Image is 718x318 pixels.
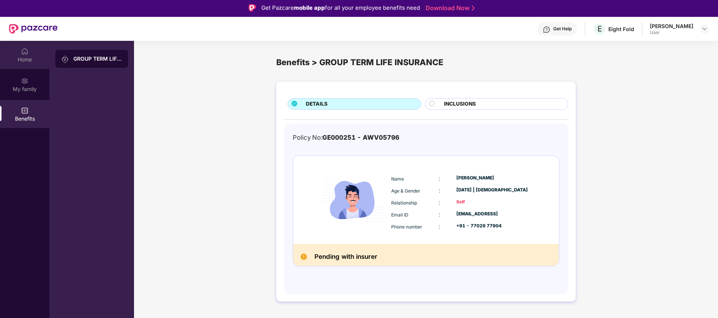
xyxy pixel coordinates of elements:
[456,222,533,230] div: +91 - 77029 77904
[261,3,420,12] div: Get Pazcare for all your employee benefits need
[391,200,417,206] span: Relationship
[608,25,634,33] div: Eight Fold
[294,4,325,11] strong: mobile app
[439,175,440,182] span: :
[702,26,708,32] img: svg+xml;base64,PHN2ZyBpZD0iRHJvcGRvd24tMzJ4MzIiIHhtbG5zPSJodHRwOi8vd3d3LnczLm9yZy8yMDAwL3N2ZyIgd2...
[276,56,576,69] div: Benefits > GROUP TERM LIFE INSURANCE
[391,224,422,230] span: Phone number
[391,176,404,182] span: Name
[314,251,377,262] h2: Pending with insurer
[444,100,476,108] span: INCLUSIONS
[456,199,533,206] div: Self
[439,187,440,194] span: :
[439,199,440,206] span: :
[597,24,602,33] span: E
[293,133,399,142] div: Policy No:
[553,26,572,32] div: Get Help
[61,55,69,63] img: svg+xml;base64,PHN2ZyB3aWR0aD0iMjAiIGhlaWdodD0iMjAiIHZpZXdCb3g9IjAgMCAyMCAyMCIgZmlsbD0ibm9uZSIgeG...
[456,187,533,194] div: [DATE] | [DEMOGRAPHIC_DATA]
[316,163,389,236] img: icon
[249,4,256,12] img: Logo
[439,223,440,230] span: :
[650,22,693,30] div: [PERSON_NAME]
[21,48,28,55] img: svg+xml;base64,PHN2ZyBpZD0iSG9tZSIgeG1sbnM9Imh0dHA6Ly93d3cudzMub3JnLzIwMDAvc3ZnIiB3aWR0aD0iMjAiIG...
[456,175,533,182] div: [PERSON_NAME]
[21,77,28,85] img: svg+xml;base64,PHN2ZyB3aWR0aD0iMjAiIGhlaWdodD0iMjAiIHZpZXdCb3g9IjAgMCAyMCAyMCIgZmlsbD0ibm9uZSIgeG...
[322,134,399,141] span: GE000251 - AWV05796
[73,55,122,63] div: GROUP TERM LIFE INSURANCE
[543,26,550,33] img: svg+xml;base64,PHN2ZyBpZD0iSGVscC0zMngzMiIgeG1sbnM9Imh0dHA6Ly93d3cudzMub3JnLzIwMDAvc3ZnIiB3aWR0aD...
[9,24,58,34] img: New Pazcare Logo
[21,107,28,114] img: svg+xml;base64,PHN2ZyBpZD0iQmVuZWZpdHMiIHhtbG5zPSJodHRwOi8vd3d3LnczLm9yZy8yMDAwL3N2ZyIgd2lkdGg9Ij...
[306,100,328,108] span: DETAILS
[472,4,475,12] img: Stroke
[650,30,693,36] div: User
[301,254,307,260] img: Pending
[391,188,420,194] span: Age & Gender
[391,212,408,218] span: Email ID
[456,211,533,218] div: [EMAIL_ADDRESS]
[426,4,472,12] a: Download Now
[439,211,440,218] span: :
